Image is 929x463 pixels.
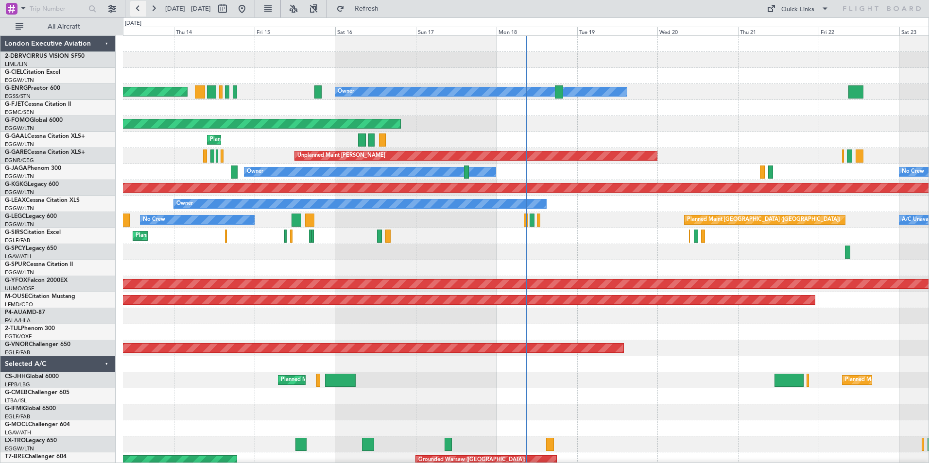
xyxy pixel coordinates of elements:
[136,229,289,243] div: Planned Maint [GEOGRAPHIC_DATA] ([GEOGRAPHIC_DATA])
[5,294,75,299] a: M-OUSECitation Mustang
[174,27,255,35] div: Thu 14
[577,27,658,35] div: Tue 19
[5,454,67,460] a: T7-BREChallenger 604
[5,173,34,180] a: EGGW/LTN
[5,214,26,219] span: G-LEGC
[5,349,30,356] a: EGLF/FAB
[297,149,385,163] div: Unplanned Maint [PERSON_NAME]
[5,294,28,299] span: M-OUSE
[5,85,60,91] a: G-ENRGPraetor 600
[5,69,60,75] a: G-CIELCitation Excel
[5,374,59,380] a: CS-JHHGlobal 6000
[5,381,30,388] a: LFPB/LBG
[5,53,26,59] span: 2-DBRV
[125,19,141,28] div: [DATE]
[5,77,34,84] a: EGGW/LTN
[5,310,45,315] a: P4-AUAMD-87
[5,165,27,171] span: G-JAGA
[5,262,26,267] span: G-SPUR
[143,213,165,227] div: No Crew
[5,101,24,107] span: G-FJET
[5,326,55,331] a: 2-TIJLPhenom 300
[5,397,27,404] a: LTBA/ISL
[5,445,34,452] a: EGGW/LTN
[5,310,27,315] span: P4-AUA
[416,27,497,35] div: Sun 17
[5,69,23,75] span: G-CIEL
[5,221,34,228] a: EGGW/LTN
[5,438,57,444] a: LX-TROLegacy 650
[25,23,103,30] span: All Aircraft
[5,278,68,283] a: G-YFOXFalcon 2000EX
[5,109,34,116] a: EGMC/SEN
[5,141,34,148] a: EGGW/LTN
[5,53,85,59] a: 2-DBRVCIRRUS VISION SF50
[5,278,27,283] span: G-YFOX
[5,406,56,412] a: G-IFMIGlobal 6500
[5,406,23,412] span: G-IFMI
[5,269,34,276] a: EGGW/LTN
[738,27,819,35] div: Thu 21
[5,133,85,139] a: G-GAALCessna Citation XLS+
[5,85,28,91] span: G-ENRG
[281,373,434,387] div: Planned Maint [GEOGRAPHIC_DATA] ([GEOGRAPHIC_DATA])
[5,149,27,155] span: G-GARE
[5,205,34,212] a: EGGW/LTN
[5,246,57,251] a: G-SPCYLegacy 650
[762,1,834,17] button: Quick Links
[247,165,263,179] div: Owner
[5,165,61,171] a: G-JAGAPhenom 300
[5,342,70,347] a: G-VNORChallenger 650
[5,429,31,436] a: LGAV/ATH
[5,157,34,164] a: EGNR/CEG
[5,133,27,139] span: G-GAAL
[5,230,23,235] span: G-SIRS
[335,27,416,35] div: Sat 16
[5,101,71,107] a: G-FJETCessna Citation II
[94,27,174,35] div: Wed 13
[781,5,814,15] div: Quick Links
[5,198,80,203] a: G-LEAXCessna Citation XLS
[5,93,31,100] a: EGSS/STN
[5,61,28,68] a: LIML/LIN
[176,197,193,211] div: Owner
[165,4,211,13] span: [DATE] - [DATE]
[5,182,59,187] a: G-KGKGLegacy 600
[5,214,57,219] a: G-LEGCLegacy 600
[30,1,86,16] input: Trip Number
[5,117,30,123] span: G-FOMO
[5,326,21,331] span: 2-TIJL
[210,132,245,147] div: Planned Maint
[338,84,354,99] div: Owner
[5,125,34,132] a: EGGW/LTN
[657,27,738,35] div: Wed 20
[5,237,30,244] a: EGLF/FAB
[5,422,70,428] a: G-MOCLChallenger 604
[5,285,34,292] a: UUMO/OSF
[5,149,85,155] a: G-GARECessna Citation XLS+
[5,333,32,340] a: EGTK/OXF
[5,301,33,308] a: LFMD/CEQ
[5,454,25,460] span: T7-BRE
[5,198,26,203] span: G-LEAX
[5,390,69,396] a: G-CMEBChallenger 605
[255,27,335,35] div: Fri 15
[11,19,105,34] button: All Aircraft
[687,213,840,227] div: Planned Maint [GEOGRAPHIC_DATA] ([GEOGRAPHIC_DATA])
[5,390,28,396] span: G-CMEB
[5,182,28,187] span: G-KGKG
[5,230,61,235] a: G-SIRSCitation Excel
[497,27,577,35] div: Mon 18
[332,1,390,17] button: Refresh
[5,246,26,251] span: G-SPCY
[902,165,924,179] div: No Crew
[5,422,28,428] span: G-MOCL
[5,189,34,196] a: EGGW/LTN
[346,5,387,12] span: Refresh
[5,253,31,260] a: LGAV/ATH
[5,262,73,267] a: G-SPURCessna Citation II
[819,27,899,35] div: Fri 22
[5,374,26,380] span: CS-JHH
[5,342,29,347] span: G-VNOR
[5,317,31,324] a: FALA/HLA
